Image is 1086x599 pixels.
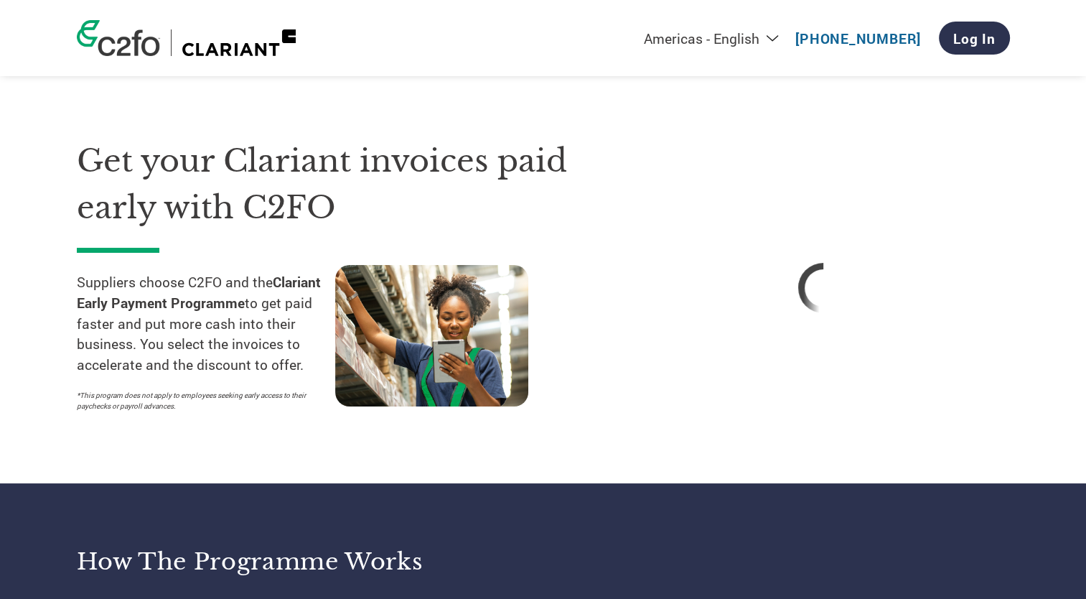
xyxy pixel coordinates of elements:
a: Log In [939,22,1010,55]
a: [PHONE_NUMBER] [795,29,921,47]
h3: How the programme works [77,547,525,576]
p: Suppliers choose C2FO and the to get paid faster and put more cash into their business. You selec... [77,272,335,376]
img: supply chain worker [335,265,528,407]
img: Clariant [182,29,296,56]
strong: Clariant Early Payment Programme [77,273,321,312]
p: *This program does not apply to employees seeking early access to their paychecks or payroll adva... [77,390,321,412]
h1: Get your Clariant invoices paid early with C2FO [77,138,594,231]
img: c2fo logo [77,20,160,56]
